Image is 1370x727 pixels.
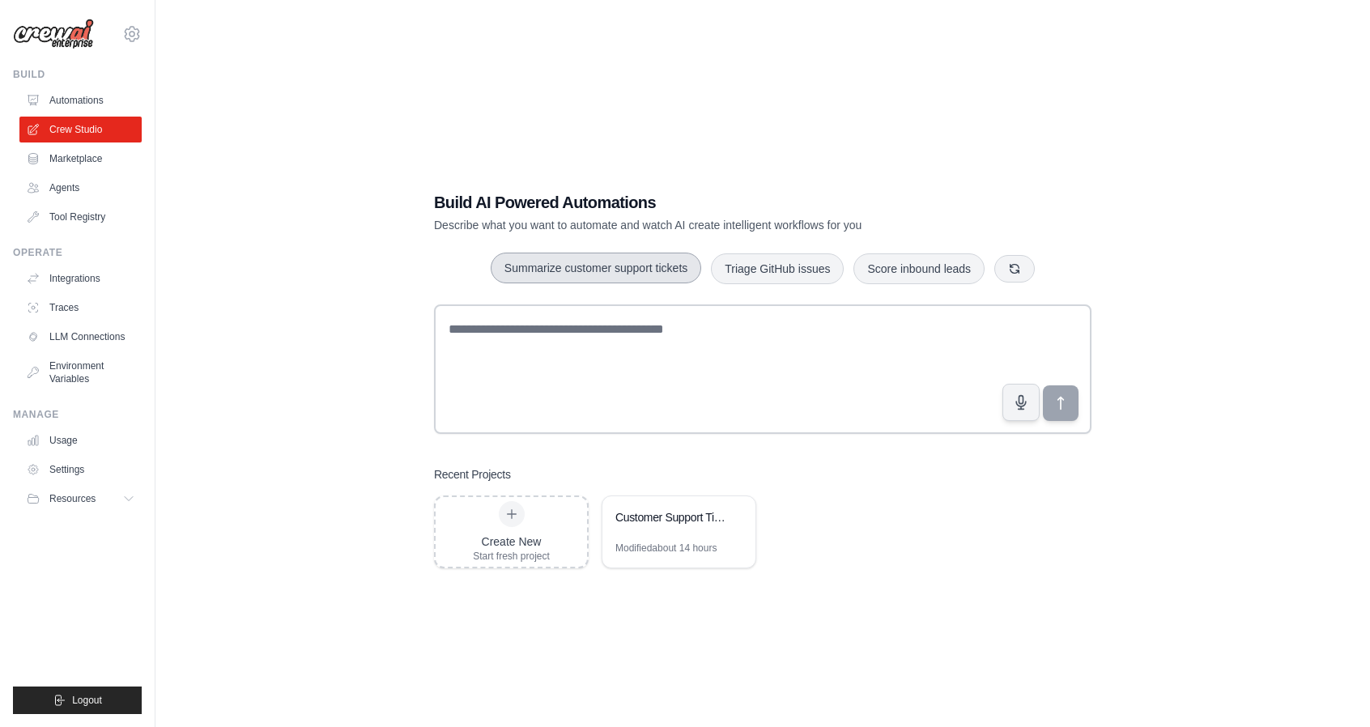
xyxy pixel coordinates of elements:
a: Tool Registry [19,204,142,230]
h3: Recent Projects [434,466,511,483]
iframe: Chat Widget [1289,649,1370,727]
a: Traces [19,295,142,321]
div: Operate [13,246,142,259]
div: Start fresh project [473,550,550,563]
a: Agents [19,175,142,201]
span: Resources [49,492,96,505]
button: Click to speak your automation idea [1002,384,1040,421]
a: Marketplace [19,146,142,172]
a: Environment Variables [19,353,142,392]
button: Score inbound leads [853,253,985,284]
div: Build [13,68,142,81]
h1: Build AI Powered Automations [434,191,978,214]
a: LLM Connections [19,324,142,350]
div: Create New [473,534,550,550]
a: Usage [19,427,142,453]
p: Describe what you want to automate and watch AI create intelligent workflows for you [434,217,978,233]
div: Customer Support Ticket Automation [615,509,726,525]
button: Get new suggestions [994,255,1035,283]
button: Triage GitHub issues [711,253,844,284]
a: Integrations [19,266,142,291]
a: Automations [19,87,142,113]
button: Summarize customer support tickets [491,253,701,283]
span: Logout [72,694,102,707]
button: Resources [19,486,142,512]
a: Settings [19,457,142,483]
div: Modified about 14 hours [615,542,717,555]
div: Manage [13,408,142,421]
img: Logo [13,19,94,49]
a: Crew Studio [19,117,142,142]
button: Logout [13,687,142,714]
